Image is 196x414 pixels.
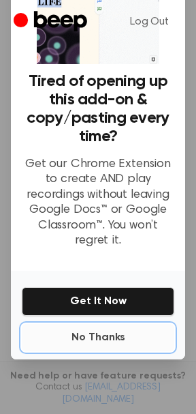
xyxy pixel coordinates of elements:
[22,287,174,316] button: Get It Now
[22,72,174,146] h3: Tired of opening up this add-on & copy/pasting every time?
[22,324,174,351] button: No Thanks
[22,157,174,249] p: Get our Chrome Extension to create AND play recordings without leaving Google Docs™ or Google Cla...
[14,9,91,35] a: Beep
[116,5,182,38] a: Log Out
